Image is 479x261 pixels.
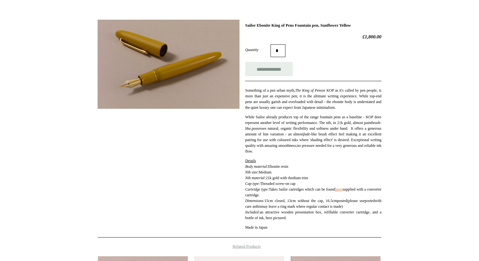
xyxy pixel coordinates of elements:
[365,199,374,203] span: posted
[256,204,261,209] span: this
[380,121,381,125] span: -
[252,126,278,131] span: possesses natural
[245,199,337,203] span: 15cm closed, 13cm without the cap, 16.5cm
[245,158,381,221] p: Ebonite resin Medium 21k gold with rhodium trim Threaded screw-on cap an attractive wooden presen...
[347,199,365,203] span: (please use
[245,47,271,53] label: Quantity
[245,170,259,174] i: Nib size:
[81,244,398,249] h4: Related Products
[269,187,342,192] span: Takes Sailor cartridges which can be found
[337,199,347,203] span: posted
[245,34,381,40] h2: £1,800.00
[295,88,322,93] i: The King of Pens
[245,187,269,192] i: Cartridge type:
[245,143,381,153] span: no pressure needed for a very generous and reliable ink flow.
[245,126,252,131] span: like,
[245,88,381,110] span: Something of a pen urban myth, or KOP as it's called by pen people, is more than just an expensiv...
[245,115,381,125] span: While Sailor already produces top of the range fountain pens as a baseline - KOP does represent a...
[245,23,381,28] h1: Sailor Ebonite King of Pens Fountain pen, Sunflower Yellow
[98,20,239,109] img: Sailor Ebonite King of Pens Fountain pen, Sunflower Yellow
[335,187,342,192] a: here
[245,159,256,163] span: Details
[303,132,310,136] em: fude
[245,181,260,186] i: Cap type:
[245,176,266,180] i: Nib material:
[342,187,342,192] span: ;
[296,143,297,148] span: ;
[245,210,260,214] em: Included:
[245,225,381,230] p: Made in Japan
[261,204,343,209] span: may leave a ring mark where regular contact is made)
[245,164,268,169] i: Body material:
[245,126,381,148] span: , organic flexibility and softness under hand. It offers a generous amount of line variation - an...
[245,199,265,203] em: Dimensions:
